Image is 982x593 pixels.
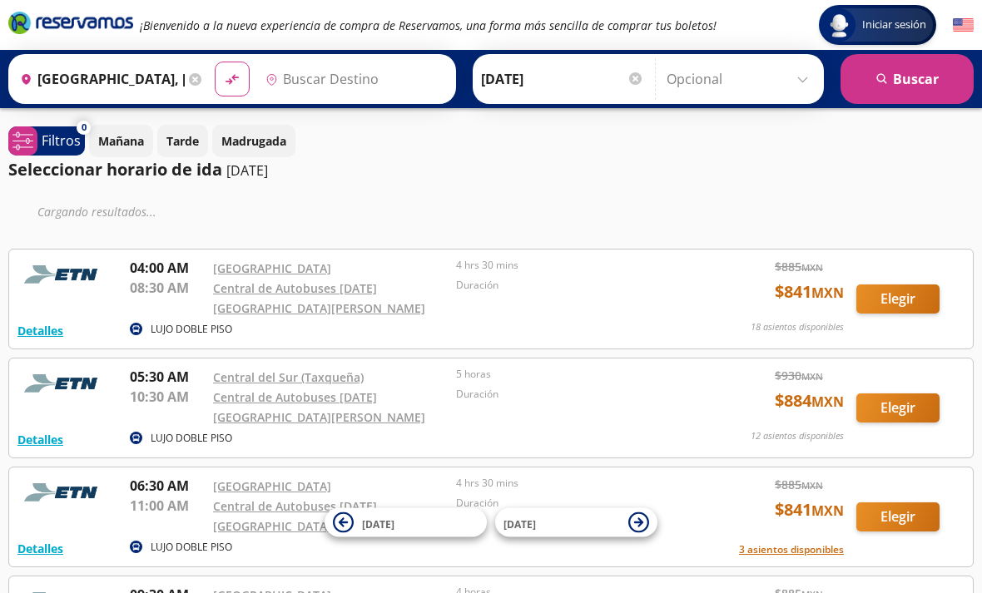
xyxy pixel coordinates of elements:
span: $ 841 [775,279,844,304]
p: 12 asientos disponibles [751,429,844,443]
a: [GEOGRAPHIC_DATA] [213,260,331,276]
small: MXN [811,393,844,411]
p: Seleccionar horario de ida [8,157,222,182]
button: 3 asientos disponibles [739,542,844,557]
img: RESERVAMOS [17,476,109,509]
span: $ 885 [775,476,823,493]
span: $ 930 [775,367,823,384]
em: Cargando resultados ... [37,204,156,220]
a: Brand Logo [8,10,133,40]
small: MXN [801,479,823,492]
button: Elegir [856,284,940,314]
p: LUJO DOBLE PISO [151,431,232,446]
span: [DATE] [362,516,394,531]
p: Filtros [42,131,81,151]
span: $ 841 [775,497,844,522]
span: Iniciar sesión [856,17,933,33]
p: Mañana [98,132,144,150]
small: MXN [801,261,823,274]
button: English [953,15,974,36]
button: Detalles [17,431,63,448]
button: [DATE] [495,508,657,537]
em: ¡Bienvenido a la nueva experiencia de compra de Reservamos, una forma más sencilla de comprar tus... [140,17,717,33]
small: MXN [811,284,844,302]
p: [DATE] [226,161,268,180]
p: 10:30 AM [130,387,205,407]
button: Buscar [841,54,974,104]
p: 05:30 AM [130,367,205,387]
small: MXN [811,502,844,520]
button: Mañana [89,125,153,157]
p: LUJO DOBLE PISO [151,322,232,337]
button: Detalles [17,540,63,557]
i: Brand Logo [8,10,133,35]
img: RESERVAMOS [17,367,109,400]
button: Elegir [856,502,940,531]
button: Tarde [157,125,208,157]
p: Madrugada [221,132,286,150]
p: LUJO DOBLE PISO [151,540,232,555]
p: 4 hrs 30 mins [456,476,691,491]
p: 11:00 AM [130,496,205,516]
button: Elegir [856,393,940,423]
button: Madrugada [212,125,295,157]
p: 04:00 AM [130,258,205,278]
p: Duración [456,496,691,511]
p: Duración [456,387,691,402]
input: Buscar Origen [13,58,185,100]
a: [GEOGRAPHIC_DATA] [213,478,331,494]
input: Buscar Destino [259,58,447,100]
a: Central de Autobuses [DATE][GEOGRAPHIC_DATA][PERSON_NAME] [213,280,425,316]
a: Central de Autobuses [DATE][GEOGRAPHIC_DATA][PERSON_NAME] [213,389,425,425]
p: 5 horas [456,367,691,382]
button: Detalles [17,322,63,339]
p: Tarde [166,132,199,150]
a: Central del Sur (Taxqueña) [213,369,364,385]
p: 08:30 AM [130,278,205,298]
p: 06:30 AM [130,476,205,496]
small: MXN [801,370,823,383]
input: Opcional [667,58,816,100]
img: RESERVAMOS [17,258,109,291]
button: [DATE] [325,508,487,537]
span: $ 885 [775,258,823,275]
p: 4 hrs 30 mins [456,258,691,273]
input: Elegir Fecha [481,58,644,100]
span: [DATE] [503,516,536,531]
p: 18 asientos disponibles [751,320,844,334]
span: 0 [82,121,87,135]
a: Central de Autobuses [DATE][GEOGRAPHIC_DATA][PERSON_NAME] [213,498,425,534]
p: Duración [456,278,691,293]
span: $ 884 [775,388,844,413]
button: 0Filtros [8,126,85,156]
